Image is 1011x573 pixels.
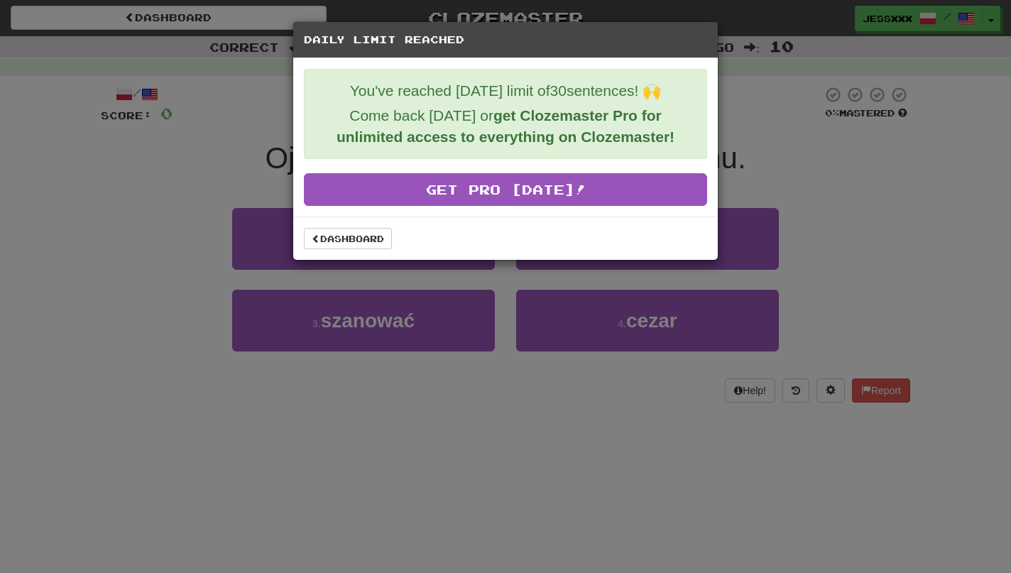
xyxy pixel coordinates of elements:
strong: get Clozemaster Pro for unlimited access to everything on Clozemaster! [337,107,674,145]
a: Get Pro [DATE]! [304,173,707,206]
p: You've reached [DATE] limit of 30 sentences! 🙌 [315,80,696,102]
h5: Daily Limit Reached [304,33,707,47]
a: Dashboard [304,228,392,249]
p: Come back [DATE] or [315,105,696,148]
